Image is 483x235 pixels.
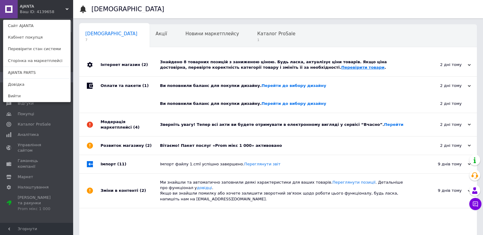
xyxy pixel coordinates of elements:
span: [PERSON_NAME] та рахунки [18,195,56,212]
span: [DEMOGRAPHIC_DATA] [85,31,137,36]
span: Каталог ProSale [18,122,51,127]
span: Налаштування [18,185,49,190]
div: Ви поповнили баланс для покупки дизайну. [160,101,401,106]
div: 2 дні тому [410,143,471,148]
div: 2 дні тому [410,62,471,67]
a: Переглянути позиції [332,180,375,185]
span: 7 [85,38,137,42]
a: Довідка [3,79,70,90]
span: (11) [117,162,126,166]
a: довідці [197,185,212,190]
button: Чат з покупцем [469,198,481,210]
h1: [DEMOGRAPHIC_DATA] [91,5,164,13]
span: Гаманець компанії [18,158,56,169]
div: Ми знайшли та автоматично заповнили деякі характеристики для ваших товарів. . Детальніше про функ... [160,180,410,202]
div: Ваш ID: 4139658 [20,9,45,15]
span: Покупці [18,111,34,117]
a: Сторінка на маркетплейсі [3,55,70,67]
div: 2 дні тому [401,95,477,112]
div: 2 дні тому [410,83,471,88]
a: Перейти до вибору дизайну [261,101,326,106]
a: Перевірити товари [341,65,385,70]
div: 9 днів тому [410,188,471,193]
span: Акції [156,31,167,36]
a: Перейти до вибору дизайну [261,83,326,88]
span: Відгуки [18,101,34,106]
a: Кабінет покупця [3,32,70,43]
span: Маркет [18,174,33,180]
div: Prom мікс 1 000 [18,206,56,212]
span: Каталог ProSale [257,31,295,36]
div: Імпорт файлу 1.cml успішно завершено. [160,161,410,167]
span: (1) [142,83,149,88]
span: Новини маркетплейсу [185,31,239,36]
a: AJANTA PARTS [3,67,70,78]
span: AJANTA [20,4,66,9]
span: (2) [141,62,148,67]
div: Оплати та пакети [101,77,160,95]
span: (2) [145,143,152,148]
span: Управління сайтом [18,142,56,153]
div: 2 дні тому [410,122,471,127]
div: Зверніть увагу! Тепер всі акти ви будете отримувати в електронному вигляді у сервісі “Вчасно”. [160,122,410,127]
div: Зміни в контенті [101,174,160,208]
a: Перевірити стан системи [3,43,70,55]
div: Імпорт [101,155,160,173]
div: Вітаємо! Пакет послуг «Prom мікс 1 000» активовано [160,143,410,148]
span: Аналітика [18,132,39,137]
div: 9 днів тому [410,161,471,167]
div: Модерація маркетплейсі [101,113,160,136]
a: Переглянути звіт [244,162,280,166]
span: 1 [257,38,295,42]
a: Перейти [384,122,403,127]
div: Ви поповнили баланс для покупки дизайну. [160,83,410,88]
span: (2) [140,188,146,193]
a: Вийти [3,90,70,102]
a: Сайт AJANTA [3,20,70,32]
span: (4) [133,125,140,130]
div: Інтернет магазин [101,53,160,76]
div: Розвиток магазину [101,137,160,155]
div: Знайдено 8 товарних позицій з заниженою ціною. Будь ласка, актуалізує ціни товарів. Якщо ціна дос... [160,59,410,70]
